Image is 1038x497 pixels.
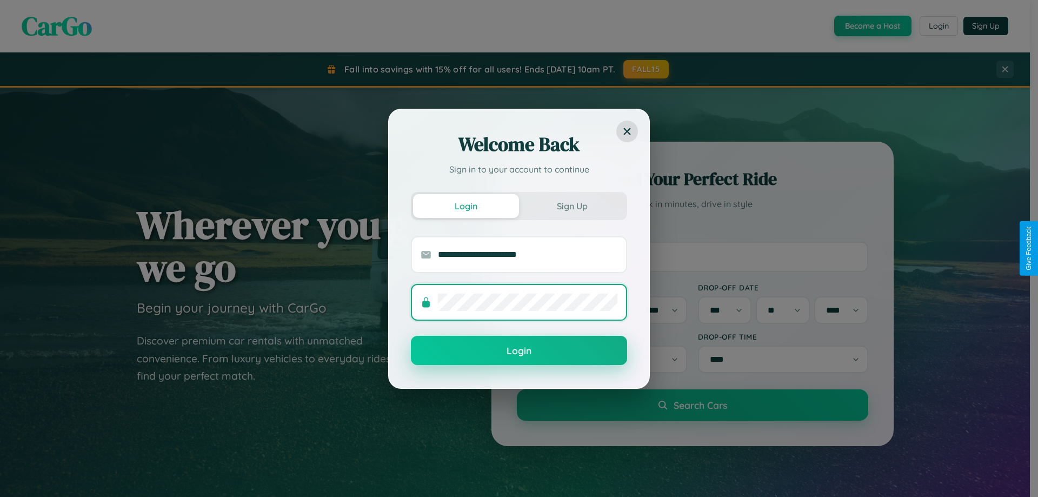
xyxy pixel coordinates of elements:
div: Give Feedback [1025,227,1033,270]
button: Sign Up [519,194,625,218]
button: Login [411,336,627,365]
h2: Welcome Back [411,131,627,157]
p: Sign in to your account to continue [411,163,627,176]
button: Login [413,194,519,218]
